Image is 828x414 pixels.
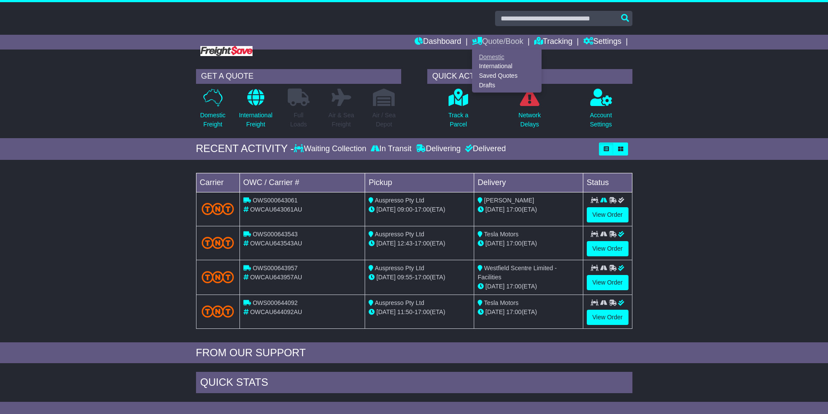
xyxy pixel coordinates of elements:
[478,282,579,291] div: (ETA)
[506,206,522,213] span: 17:00
[369,308,470,317] div: - (ETA)
[478,265,557,281] span: Westfield Scentre Limited - Facilities
[196,173,239,192] td: Carrier
[376,308,396,315] span: [DATE]
[587,275,628,290] a: View Order
[369,273,470,282] div: - (ETA)
[196,69,401,84] div: GET A QUOTE
[365,173,474,192] td: Pickup
[196,347,632,359] div: FROM OUR SUPPORT
[369,239,470,248] div: - (ETA)
[484,299,519,306] span: Tesla Motors
[427,69,632,84] div: QUICK ACTIONS
[369,205,470,214] div: - (ETA)
[250,274,302,281] span: OWCAU643957AU
[506,283,522,290] span: 17:00
[253,231,298,238] span: OWS000643543
[375,197,424,204] span: Auspresso Pty Ltd
[484,231,519,238] span: Tesla Motors
[202,271,234,283] img: TNT_Domestic.png
[200,88,226,134] a: DomesticFreight
[414,144,463,154] div: Delivering
[518,88,541,134] a: NetworkDelays
[288,111,309,129] p: Full Loads
[478,205,579,214] div: (ETA)
[472,62,541,71] a: International
[196,372,632,395] div: Quick Stats
[415,240,430,247] span: 17:00
[472,50,542,93] div: Quote/Book
[589,88,612,134] a: AccountSettings
[484,197,534,204] span: [PERSON_NAME]
[474,173,583,192] td: Delivery
[478,308,579,317] div: (ETA)
[485,240,505,247] span: [DATE]
[253,299,298,306] span: OWS000644092
[196,142,294,155] div: RECENT ACTIVITY -
[200,46,253,56] img: Freight Save
[397,206,412,213] span: 09:00
[376,206,396,213] span: [DATE]
[376,274,396,281] span: [DATE]
[463,144,506,154] div: Delivered
[294,144,368,154] div: Waiting Collection
[506,240,522,247] span: 17:00
[200,111,225,129] p: Domestic Freight
[375,231,424,238] span: Auspresso Pty Ltd
[485,308,505,315] span: [DATE]
[506,308,522,315] span: 17:00
[590,111,612,129] p: Account Settings
[239,88,273,134] a: InternationalFreight
[583,173,632,192] td: Status
[250,206,302,213] span: OWCAU643061AU
[587,207,628,222] a: View Order
[397,240,412,247] span: 12:43
[369,144,414,154] div: In Transit
[415,308,430,315] span: 17:00
[415,35,461,50] a: Dashboard
[587,310,628,325] a: View Order
[478,239,579,248] div: (ETA)
[485,206,505,213] span: [DATE]
[202,237,234,248] img: TNT_Domestic.png
[415,274,430,281] span: 17:00
[375,299,424,306] span: Auspresso Pty Ltd
[202,305,234,317] img: TNT_Domestic.png
[329,111,354,129] p: Air & Sea Freight
[376,240,396,247] span: [DATE]
[375,265,424,272] span: Auspresso Pty Ltd
[372,111,396,129] p: Air / Sea Depot
[415,206,430,213] span: 17:00
[472,80,541,90] a: Drafts
[519,111,541,129] p: Network Delays
[472,71,541,81] a: Saved Quotes
[534,35,572,50] a: Tracking
[253,197,298,204] span: OWS000643061
[250,240,302,247] span: OWCAU643543AU
[239,111,273,129] p: International Freight
[472,35,523,50] a: Quote/Book
[202,203,234,215] img: TNT_Domestic.png
[239,173,365,192] td: OWC / Carrier #
[250,308,302,315] span: OWCAU644092AU
[397,274,412,281] span: 09:55
[583,35,622,50] a: Settings
[397,308,412,315] span: 11:50
[448,88,469,134] a: Track aParcel
[472,52,541,62] a: Domestic
[253,265,298,272] span: OWS000643957
[587,241,628,256] a: View Order
[448,111,468,129] p: Track a Parcel
[485,283,505,290] span: [DATE]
